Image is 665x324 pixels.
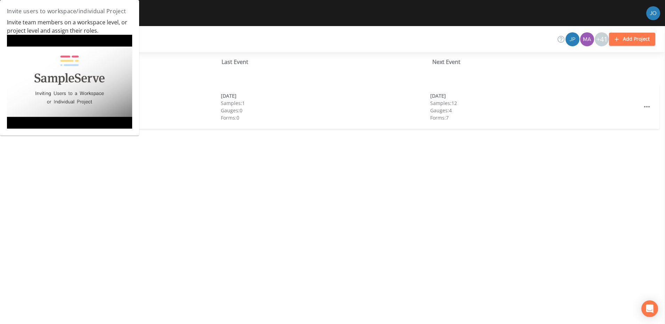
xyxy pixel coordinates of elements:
[580,32,594,46] img: 502337415b6b4aaef10ff0d2da772407
[221,99,431,107] div: Samples: 1
[641,300,658,317] div: Open Intercom Messenger
[432,58,643,66] div: Next Event
[646,6,660,20] img: a7513eba63f965acade06f89de548dca
[595,32,609,46] div: +41
[221,92,431,99] div: [DATE]
[430,107,640,114] div: Gauges: 4
[430,99,640,107] div: Samples: 12
[222,58,432,66] div: Last Event
[430,92,640,99] div: [DATE]
[7,7,132,15] h4: Invite users to workspace/individual Project
[430,114,640,121] div: Forms: 7
[7,18,132,35] div: Invite team members on a workspace level, or project level and assign their roles.
[221,114,431,121] div: Forms: 0
[580,32,594,46] div: mason.berry@inframark.com
[609,33,655,46] button: Add Project
[565,32,580,46] div: Joshua gere Paul
[7,35,132,129] img: hqdefault.jpg
[566,32,579,46] img: 41241ef155101aa6d92a04480b0d0000
[221,107,431,114] div: Gauges: 0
